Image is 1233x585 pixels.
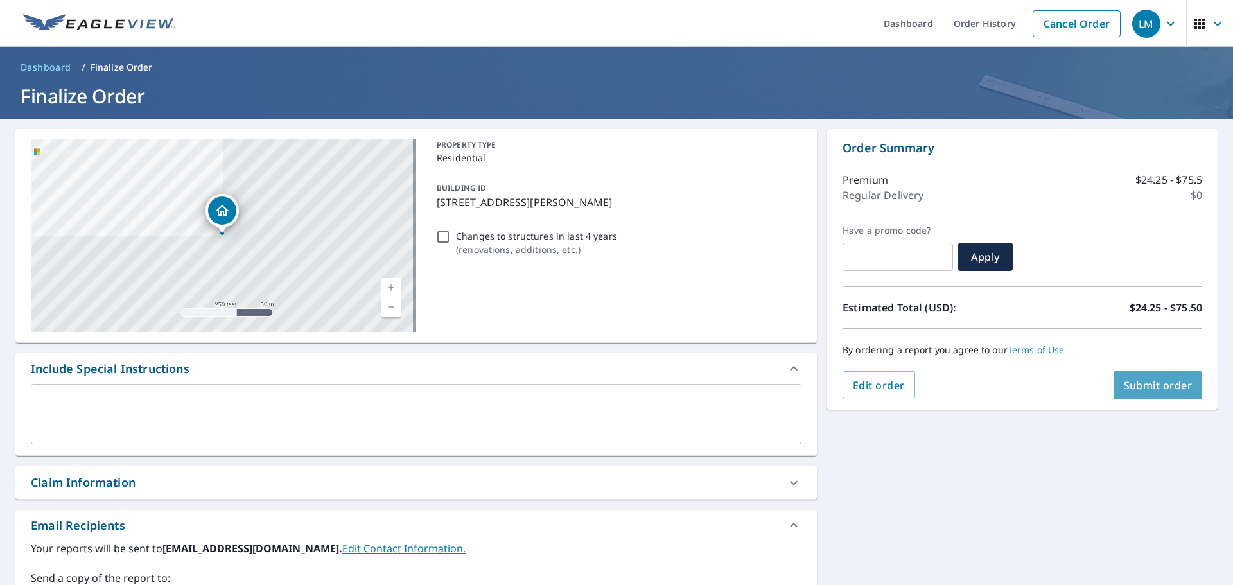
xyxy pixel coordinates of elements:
p: $24.25 - $75.50 [1130,300,1202,315]
span: Dashboard [21,61,71,74]
li: / [82,60,85,75]
button: Edit order [843,371,915,399]
label: Have a promo code? [843,225,953,236]
label: Your reports will be sent to [31,541,801,556]
div: Claim Information [15,466,817,499]
p: Estimated Total (USD): [843,300,1022,315]
p: PROPERTY TYPE [437,139,796,151]
a: Current Level 17, Zoom In [381,278,401,297]
nav: breadcrumb [15,57,1218,78]
p: Changes to structures in last 4 years [456,229,617,243]
a: Cancel Order [1033,10,1121,37]
p: By ordering a report you agree to our [843,344,1202,356]
p: Regular Delivery [843,188,923,203]
p: ( renovations, additions, etc. ) [456,243,617,256]
div: Email Recipients [15,510,817,541]
div: Dropped pin, building 1, Residential property, 30342 Autumn Ln Warren, MI 48088 [205,194,239,234]
div: LM [1132,10,1160,38]
p: BUILDING ID [437,182,486,193]
div: Include Special Instructions [31,360,189,378]
div: Claim Information [31,474,136,491]
button: Submit order [1114,371,1203,399]
p: Residential [437,151,796,164]
span: Submit order [1124,378,1193,392]
a: Current Level 17, Zoom Out [381,297,401,317]
p: Order Summary [843,139,1202,157]
h1: Finalize Order [15,83,1218,109]
span: Edit order [853,378,905,392]
div: Email Recipients [31,517,125,534]
span: Apply [968,250,1002,264]
button: Apply [958,243,1013,271]
p: $0 [1191,188,1202,203]
p: Finalize Order [91,61,153,74]
p: [STREET_ADDRESS][PERSON_NAME] [437,195,796,210]
img: EV Logo [23,14,175,33]
b: [EMAIL_ADDRESS][DOMAIN_NAME]. [162,541,342,555]
a: Dashboard [15,57,76,78]
a: EditContactInfo [342,541,466,555]
div: Include Special Instructions [15,353,817,384]
a: Terms of Use [1008,344,1065,356]
p: Premium [843,172,888,188]
p: $24.25 - $75.5 [1135,172,1202,188]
